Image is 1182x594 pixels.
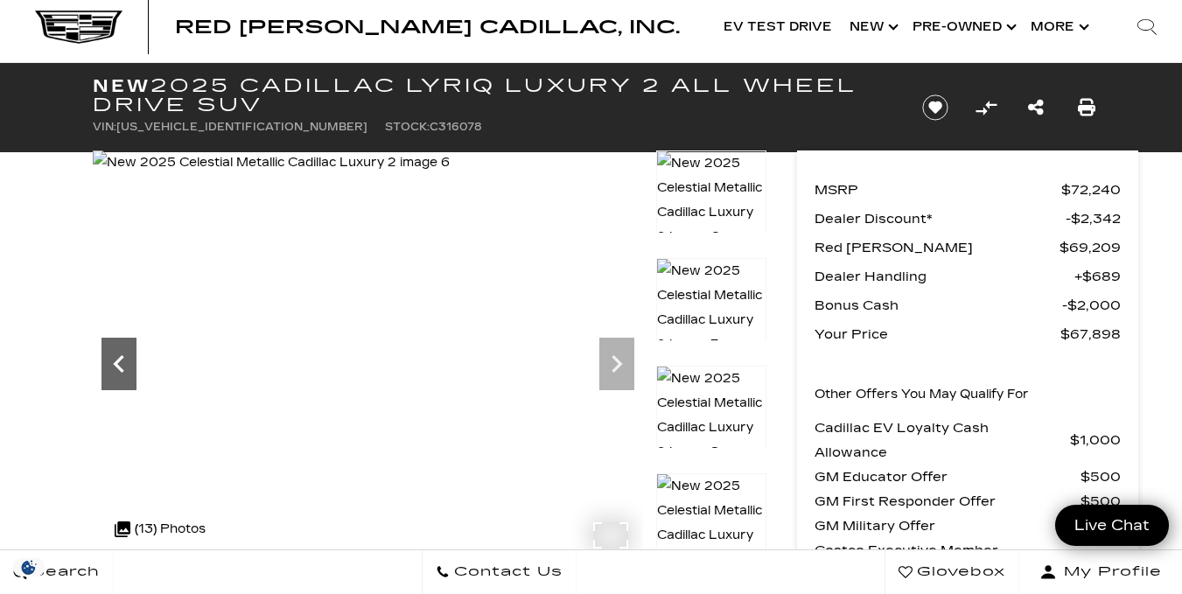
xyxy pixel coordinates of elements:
span: Stock: [385,121,430,133]
span: GM First Responder Offer [815,489,1081,514]
span: Your Price [815,322,1060,346]
span: C316078 [430,121,482,133]
a: Red [PERSON_NAME] $69,209 [815,235,1121,260]
img: New 2025 Celestial Metallic Cadillac Luxury 2 image 6 [656,150,766,250]
div: Previous [101,338,136,390]
a: Bonus Cash $2,000 [815,293,1121,318]
img: Opt-Out Icon [9,558,49,577]
h1: 2025 Cadillac LYRIQ Luxury 2 All Wheel Drive SUV [93,76,893,115]
span: My Profile [1057,560,1162,584]
span: $72,240 [1061,178,1121,202]
span: Costco Executive Member Incentive [815,538,1073,587]
a: Dealer Handling $689 [815,264,1121,289]
a: Costco Executive Member Incentive $1,250 [815,538,1121,587]
img: New 2025 Celestial Metallic Cadillac Luxury 2 image 6 [93,150,450,175]
span: $69,209 [1060,235,1121,260]
a: Share this New 2025 Cadillac LYRIQ Luxury 2 All Wheel Drive SUV [1028,95,1044,120]
a: Dealer Discount* $2,342 [815,206,1121,231]
span: $689 [1074,264,1121,289]
button: Compare Vehicle [973,94,999,121]
span: $2,342 [1066,206,1121,231]
img: New 2025 Celestial Metallic Cadillac Luxury 2 image 8 [656,366,766,465]
a: Glovebox [885,550,1019,594]
span: Live Chat [1066,515,1158,535]
span: Glovebox [913,560,1005,584]
a: Red [PERSON_NAME] Cadillac, Inc. [175,18,680,36]
span: Dealer Handling [815,264,1074,289]
button: Save vehicle [916,94,955,122]
span: Contact Us [450,560,563,584]
span: Red [PERSON_NAME] Cadillac, Inc. [175,17,680,38]
img: Cadillac Dark Logo with Cadillac White Text [35,10,122,44]
span: Bonus Cash [815,293,1062,318]
a: Print this New 2025 Cadillac LYRIQ Luxury 2 All Wheel Drive SUV [1078,95,1095,120]
strong: New [93,75,150,96]
span: Cadillac EV Loyalty Cash Allowance [815,416,1070,465]
span: VIN: [93,121,116,133]
span: $67,898 [1060,322,1121,346]
p: Other Offers You May Qualify For [815,382,1029,407]
section: Click to Open Cookie Consent Modal [9,558,49,577]
span: $500 [1081,465,1121,489]
a: GM Educator Offer $500 [815,465,1121,489]
img: New 2025 Celestial Metallic Cadillac Luxury 2 image 7 [656,258,766,358]
span: Search [27,560,100,584]
span: Dealer Discount* [815,206,1066,231]
a: GM Military Offer $500 [815,514,1121,538]
span: $500 [1081,489,1121,514]
a: MSRP $72,240 [815,178,1121,202]
div: Next [599,338,634,390]
a: Your Price $67,898 [815,322,1121,346]
span: GM Military Offer [815,514,1081,538]
a: Cadillac EV Loyalty Cash Allowance $1,000 [815,416,1121,465]
img: New 2025 Celestial Metallic Cadillac Luxury 2 image 9 [656,473,766,573]
a: GM First Responder Offer $500 [815,489,1121,514]
span: MSRP [815,178,1061,202]
span: $2,000 [1062,293,1121,318]
a: Contact Us [422,550,577,594]
div: (13) Photos [106,508,214,550]
span: Red [PERSON_NAME] [815,235,1060,260]
span: $1,000 [1070,428,1121,452]
a: Live Chat [1055,505,1169,546]
button: Open user profile menu [1019,550,1182,594]
span: [US_VEHICLE_IDENTIFICATION_NUMBER] [116,121,367,133]
span: GM Educator Offer [815,465,1081,489]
